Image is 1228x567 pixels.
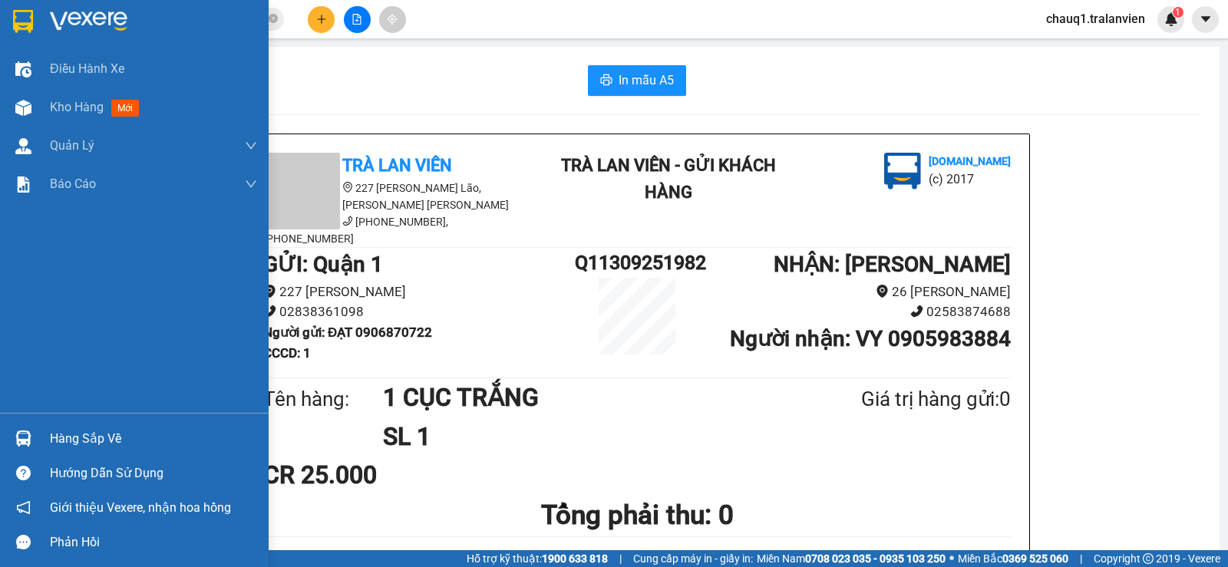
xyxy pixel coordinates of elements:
img: logo-vxr [13,10,33,33]
span: | [1080,550,1082,567]
span: caret-down [1199,12,1213,26]
li: [PHONE_NUMBER], [PHONE_NUMBER] [263,213,540,247]
div: Hướng dẫn sử dụng [50,462,257,485]
span: message [16,535,31,549]
span: Hỗ trợ kỹ thuật: [467,550,608,567]
span: copyright [1143,553,1154,564]
span: plus [316,14,327,25]
span: environment [342,182,353,193]
span: Báo cáo [50,174,96,193]
div: CR 25.000 [263,456,510,494]
button: caret-down [1192,6,1219,33]
span: down [245,140,257,152]
span: Miền Bắc [958,550,1068,567]
li: (c) 2017 [929,170,1011,189]
li: 02583874688 [699,302,1011,322]
img: logo.jpg [167,19,203,56]
span: file-add [352,14,362,25]
span: mới [111,100,139,117]
strong: 1900 633 818 [542,552,608,565]
b: Trà Lan Viên - Gửi khách hàng [561,156,776,202]
span: Quản Lý [50,136,94,155]
button: printerIn mẫu A5 [588,65,686,96]
img: warehouse-icon [15,100,31,116]
span: question-circle [16,466,31,480]
img: warehouse-icon [15,430,31,447]
h1: Tổng phải thu: 0 [263,494,1011,536]
span: | [619,550,622,567]
div: Phản hồi [50,531,257,554]
img: warehouse-icon [15,138,31,154]
b: CCCD : 1 [263,345,311,361]
button: file-add [344,6,371,33]
b: GỬI : Quận 1 [263,252,383,277]
strong: 0708 023 035 - 0935 103 250 [805,552,946,565]
span: chauq1.tralanvien [1034,9,1157,28]
b: Trà Lan Viên - Gửi khách hàng [94,22,152,174]
span: Miền Nam [757,550,946,567]
button: plus [308,6,335,33]
li: 227 [PERSON_NAME] [263,282,575,302]
span: aim [387,14,398,25]
b: Người nhận : VY 0905983884 [730,326,1011,351]
b: Trà Lan Viên [19,99,56,171]
span: phone [342,216,353,226]
b: [DOMAIN_NAME] [929,155,1011,167]
span: close-circle [269,12,278,27]
span: ⚪️ [949,555,954,562]
img: warehouse-icon [15,61,31,77]
strong: 0369 525 060 [1002,552,1068,565]
span: environment [263,285,276,298]
span: Cung cấp máy in - giấy in: [633,550,753,567]
b: [DOMAIN_NAME] [129,58,211,71]
div: Hàng sắp về [50,427,257,450]
img: logo.jpg [884,153,921,190]
sup: 1 [1173,7,1183,18]
b: Người gửi : ĐẠT 0906870722 [263,325,432,340]
span: Kho hàng [50,100,104,114]
li: 26 [PERSON_NAME] [699,282,1011,302]
span: phone [263,305,276,318]
span: printer [600,74,612,88]
span: In mẫu A5 [619,71,674,90]
b: NHẬN : [PERSON_NAME] [774,252,1011,277]
span: 1 [1175,7,1180,18]
span: down [245,178,257,190]
img: solution-icon [15,176,31,193]
b: Trà Lan Viên [342,156,452,175]
span: phone [910,305,923,318]
span: close-circle [269,14,278,23]
div: Giá trị hàng gửi: 0 [787,384,1011,415]
span: environment [876,285,889,298]
div: Tên hàng: [263,384,383,415]
span: Giới thiệu Vexere, nhận hoa hồng [50,498,231,517]
button: aim [379,6,406,33]
h1: 1 CỤC TRẮNG [383,378,787,417]
h1: Q11309251982 [575,248,699,278]
li: (c) 2017 [129,73,211,92]
span: Điều hành xe [50,59,124,78]
img: icon-new-feature [1164,12,1178,26]
li: 02838361098 [263,302,575,322]
h1: SL 1 [383,417,787,456]
li: 227 [PERSON_NAME] Lão, [PERSON_NAME] [PERSON_NAME] [263,180,540,213]
span: notification [16,500,31,515]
